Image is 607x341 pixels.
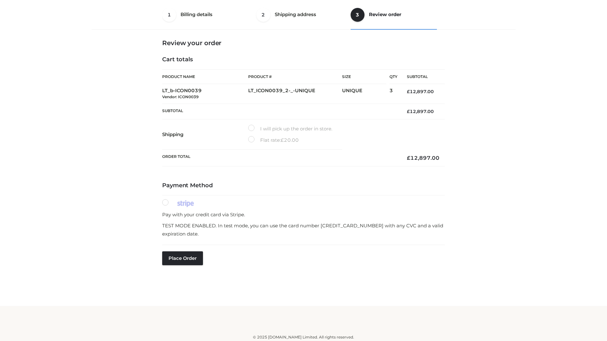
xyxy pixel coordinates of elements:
[162,39,445,47] h3: Review your order
[342,70,386,84] th: Size
[162,104,397,119] th: Subtotal
[407,109,434,114] bdi: 12,897.00
[162,211,445,219] p: Pay with your credit card via Stripe.
[162,69,248,84] th: Product Name
[248,125,332,133] label: I will pick up the order in store.
[342,84,389,104] td: UNIQUE
[162,84,248,104] td: LT_b-ICON0039
[248,69,342,84] th: Product #
[248,84,342,104] td: LT_ICON0039_2-_-UNIQUE
[407,89,410,94] span: £
[407,89,434,94] bdi: 12,897.00
[397,70,445,84] th: Subtotal
[281,137,299,143] bdi: 20.00
[94,334,513,340] div: © 2025 [DOMAIN_NAME] Limited. All rights reserved.
[407,155,439,161] bdi: 12,897.00
[162,251,203,265] button: Place order
[407,155,410,161] span: £
[407,109,410,114] span: £
[162,56,445,63] h4: Cart totals
[162,119,248,150] th: Shipping
[162,222,445,238] p: TEST MODE ENABLED. In test mode, you can use the card number [CREDIT_CARD_NUMBER] with any CVC an...
[162,182,445,189] h4: Payment Method
[162,94,199,99] small: Vendor: ICON0039
[281,137,284,143] span: £
[162,150,397,166] th: Order Total
[389,84,397,104] td: 3
[248,136,299,144] label: Flat rate:
[389,69,397,84] th: Qty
